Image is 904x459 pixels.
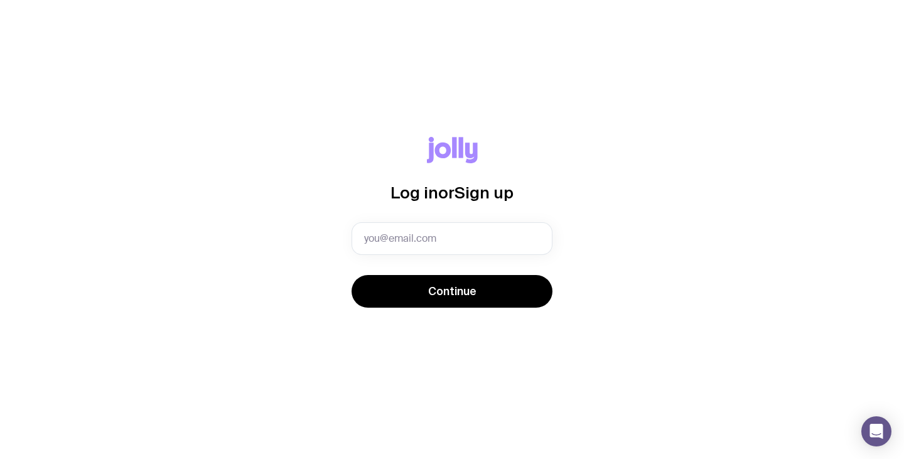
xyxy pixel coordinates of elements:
[861,416,891,446] div: Open Intercom Messenger
[438,183,455,202] span: or
[352,222,552,255] input: you@email.com
[428,284,476,299] span: Continue
[390,183,438,202] span: Log in
[455,183,514,202] span: Sign up
[352,275,552,308] button: Continue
